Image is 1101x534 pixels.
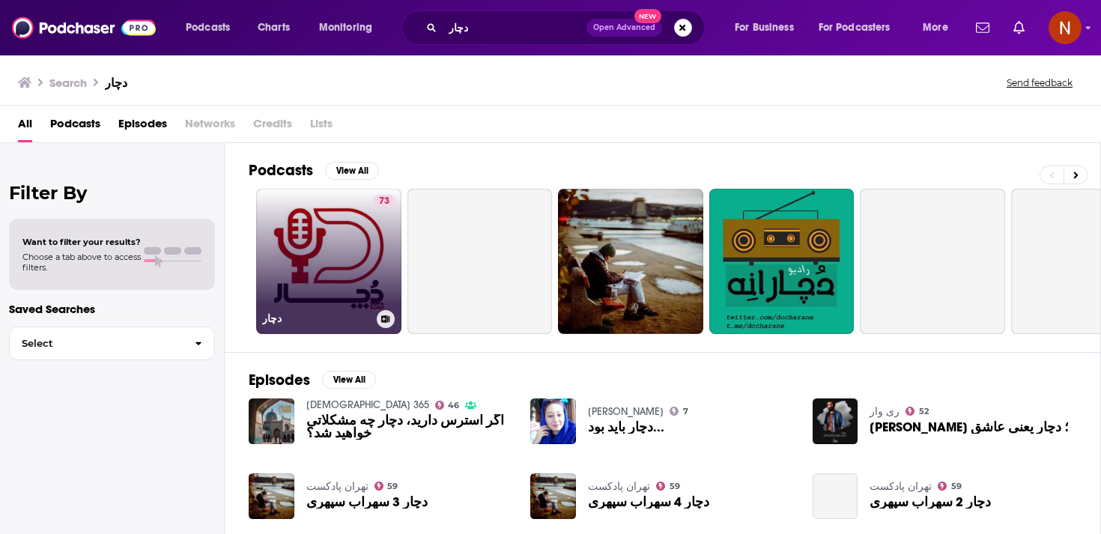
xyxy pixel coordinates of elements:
span: 7 [683,408,688,415]
p: Saved Searches [9,302,215,316]
img: اگر استرس دارید، دچار چه مشکلاتی خواهید شد؟ [249,398,294,444]
a: 7 [670,407,688,416]
span: More [923,17,948,38]
a: اگر استرس دارید، دچار چه مشکلاتی خواهید شد؟ [306,414,513,440]
a: ندا میر [588,405,664,418]
a: تهران پادکست [306,480,368,493]
a: دچار 2 سهراب سپهری [870,496,991,509]
span: [PERSON_NAME] ؛ دچار یعنی عاشق [870,421,1069,434]
a: Podcasts [50,112,100,142]
span: Networks [185,112,235,142]
h2: Episodes [249,371,310,389]
span: Logged in as AdelNBM [1049,11,1082,44]
span: Charts [258,17,290,38]
a: Show notifications dropdown [970,15,995,40]
button: open menu [175,16,249,40]
a: 59 [938,482,962,491]
button: Select [9,327,215,360]
h3: دچار [105,76,127,90]
a: EpisodesView All [249,371,376,389]
img: دچار 4 سهراب سپهری [530,473,576,519]
input: Search podcasts, credits, & more... [443,16,586,40]
a: دچار 2 سهراب سپهری [813,473,858,519]
span: 59 [951,483,962,490]
span: For Podcasters [819,17,891,38]
a: Charts [248,16,299,40]
a: 59 [656,482,680,491]
a: 73دچار [256,189,401,334]
h3: دچار [262,312,371,325]
a: دچار 4 سهراب سپهری [588,496,709,509]
span: 52 [919,408,929,415]
h2: Podcasts [249,161,313,180]
a: Episodes [118,112,167,142]
span: 59 [670,483,680,490]
a: Islam 365 [306,398,429,411]
a: 59 [374,482,398,491]
a: Show notifications dropdown [1007,15,1031,40]
button: Show profile menu [1049,11,1082,44]
img: Podchaser - Follow, Share and Rate Podcasts [12,13,156,42]
span: Monitoring [319,17,372,38]
a: All [18,112,32,142]
img: User Profile [1049,11,1082,44]
span: Lists [310,112,333,142]
img: دچار 3 سهراب سپهری [249,473,294,519]
span: 59 [387,483,398,490]
button: View All [322,371,376,389]
a: 52 [906,407,929,416]
a: تهران پادکست [588,480,650,493]
a: سهراب سپهری ؛ دچار یعنی عاشق [870,421,1069,434]
a: 73 [373,195,395,207]
a: ری وار [870,405,900,418]
button: Send feedback [1002,76,1077,89]
button: open menu [724,16,813,40]
button: open menu [809,16,912,40]
a: دچار 3 سهراب سپهری [306,496,428,509]
button: open menu [912,16,967,40]
img: سهراب سپهری ؛ دچار یعنی عاشق [813,398,858,444]
a: 46 [435,401,460,410]
span: 73 [379,194,389,209]
span: For Business [735,17,794,38]
h3: Search [49,76,87,90]
button: open menu [309,16,392,40]
span: Credits [253,112,292,142]
a: PodcastsView All [249,161,379,180]
button: Open AdvancedNew [586,19,662,37]
span: Open Advanced [593,24,655,31]
img: دچار باید بود... [530,398,576,444]
span: 46 [448,402,459,409]
span: Choose a tab above to access filters. [22,252,141,273]
h2: Filter By [9,182,215,204]
a: تهران پادکست [870,480,932,493]
a: دچار باید بود... [588,421,664,434]
button: View All [325,162,379,180]
div: Search podcasts, credits, & more... [416,10,719,45]
span: Select [10,339,183,348]
span: Want to filter your results? [22,237,141,247]
span: Podcasts [186,17,230,38]
span: New [634,9,661,23]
